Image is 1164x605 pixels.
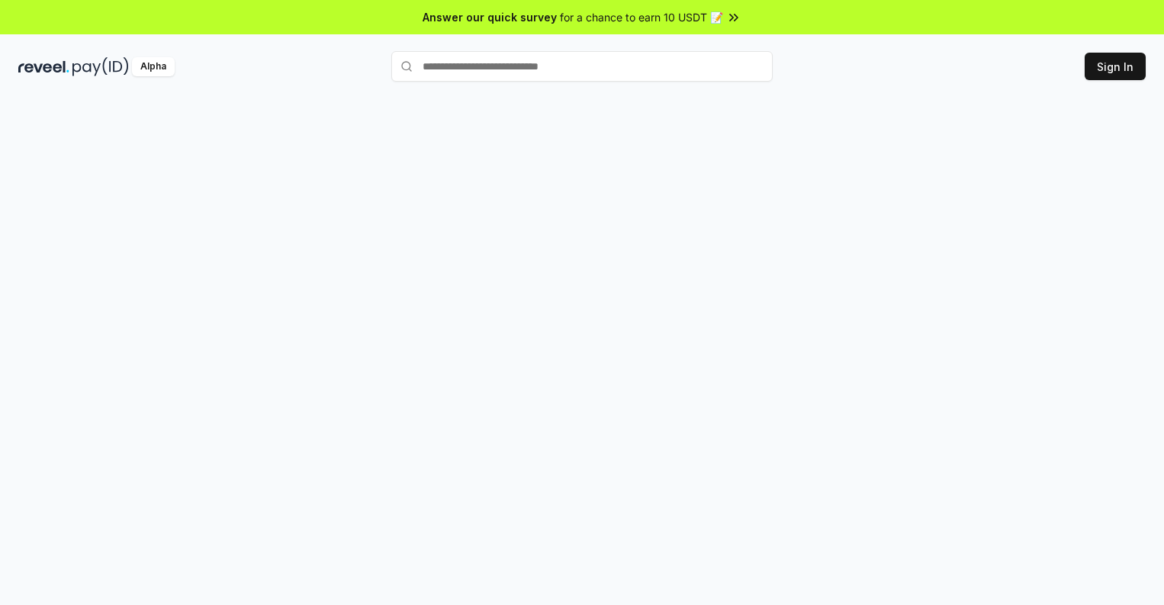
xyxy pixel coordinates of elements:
[423,9,557,25] span: Answer our quick survey
[72,57,129,76] img: pay_id
[1085,53,1146,80] button: Sign In
[132,57,175,76] div: Alpha
[18,57,69,76] img: reveel_dark
[560,9,723,25] span: for a chance to earn 10 USDT 📝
